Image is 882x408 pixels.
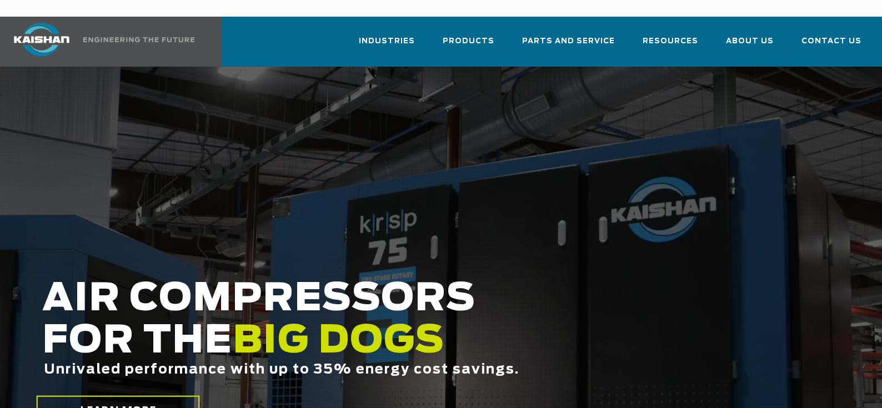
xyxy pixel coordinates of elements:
[83,37,194,42] img: Engineering the future
[522,27,615,64] a: Parts and Service
[443,27,494,64] a: Products
[233,323,445,360] span: BIG DOGS
[443,35,494,48] span: Products
[801,27,861,64] a: Contact Us
[359,27,415,64] a: Industries
[522,35,615,48] span: Parts and Service
[643,27,698,64] a: Resources
[726,35,774,48] span: About Us
[359,35,415,48] span: Industries
[643,35,698,48] span: Resources
[44,363,519,376] span: Unrivaled performance with up to 35% energy cost savings.
[801,35,861,48] span: Contact Us
[726,27,774,64] a: About Us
